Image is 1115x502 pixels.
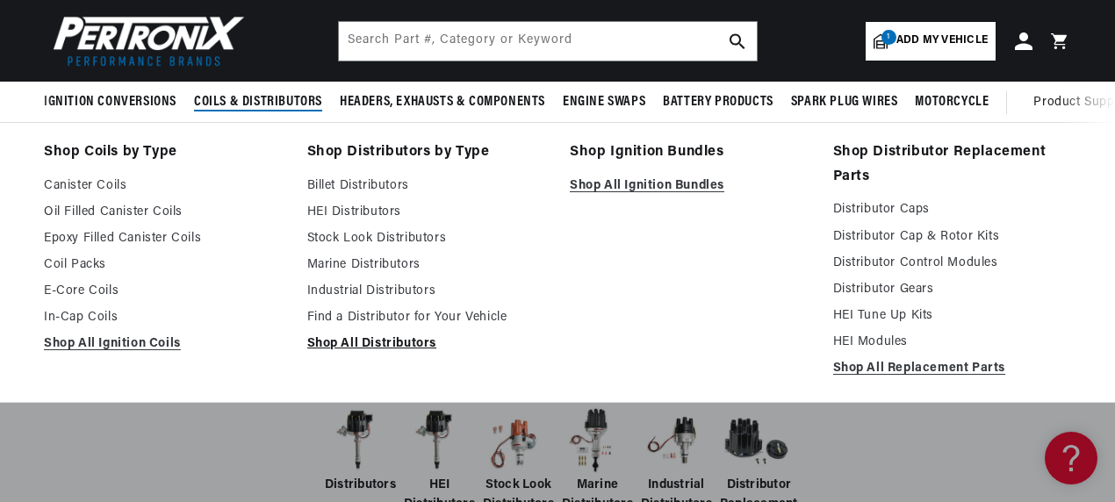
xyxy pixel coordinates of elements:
[307,281,546,302] a: Industrial Distributors
[563,93,645,111] span: Engine Swaps
[44,11,246,71] img: Pertronix
[44,255,283,276] a: Coil Packs
[906,82,997,123] summary: Motorcycle
[483,405,553,476] img: Stock Look Distributors
[641,405,711,476] img: Industrial Distributors
[720,405,790,476] img: Distributor Replacement Parts
[833,332,1072,353] a: HEI Modules
[663,93,773,111] span: Battery Products
[307,333,546,355] a: Shop All Distributors
[325,476,396,495] span: Distributors
[915,93,989,111] span: Motorcycle
[570,176,809,197] a: Shop All Ignition Bundles
[307,176,546,197] a: Billet Distributors
[339,22,757,61] input: Search Part #, Category or Keyword
[325,405,395,476] img: Distributors
[44,202,283,223] a: Oil Filled Canister Coils
[307,228,546,249] a: Stock Look Distributors
[44,307,283,328] a: In-Cap Coils
[307,307,546,328] a: Find a Distributor for Your Vehicle
[44,82,185,123] summary: Ignition Conversions
[866,22,996,61] a: 1Add my vehicle
[833,226,1072,247] a: Distributor Cap & Rotor Kits
[307,140,546,165] a: Shop Distributors by Type
[570,140,809,165] a: Shop Ignition Bundles
[833,199,1072,220] a: Distributor Caps
[881,30,896,45] span: 1
[654,82,782,123] summary: Battery Products
[185,82,331,123] summary: Coils & Distributors
[44,140,283,165] a: Shop Coils by Type
[325,405,395,495] a: Distributors Distributors
[194,93,322,111] span: Coils & Distributors
[833,358,1072,379] a: Shop All Replacement Parts
[44,228,283,249] a: Epoxy Filled Canister Coils
[833,305,1072,326] a: HEI Tune Up Kits
[833,140,1072,189] a: Shop Distributor Replacement Parts
[44,176,283,197] a: Canister Coils
[44,281,283,302] a: E-Core Coils
[896,32,988,49] span: Add my vehicle
[791,93,898,111] span: Spark Plug Wires
[562,405,632,476] img: Marine Distributors
[718,22,757,61] button: search button
[782,82,907,123] summary: Spark Plug Wires
[331,82,554,123] summary: Headers, Exhausts & Components
[833,279,1072,300] a: Distributor Gears
[44,333,283,355] a: Shop All Ignition Coils
[44,93,176,111] span: Ignition Conversions
[307,255,546,276] a: Marine Distributors
[340,93,545,111] span: Headers, Exhausts & Components
[307,202,546,223] a: HEI Distributors
[404,405,474,476] img: HEI Distributors
[554,82,654,123] summary: Engine Swaps
[833,253,1072,274] a: Distributor Control Modules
